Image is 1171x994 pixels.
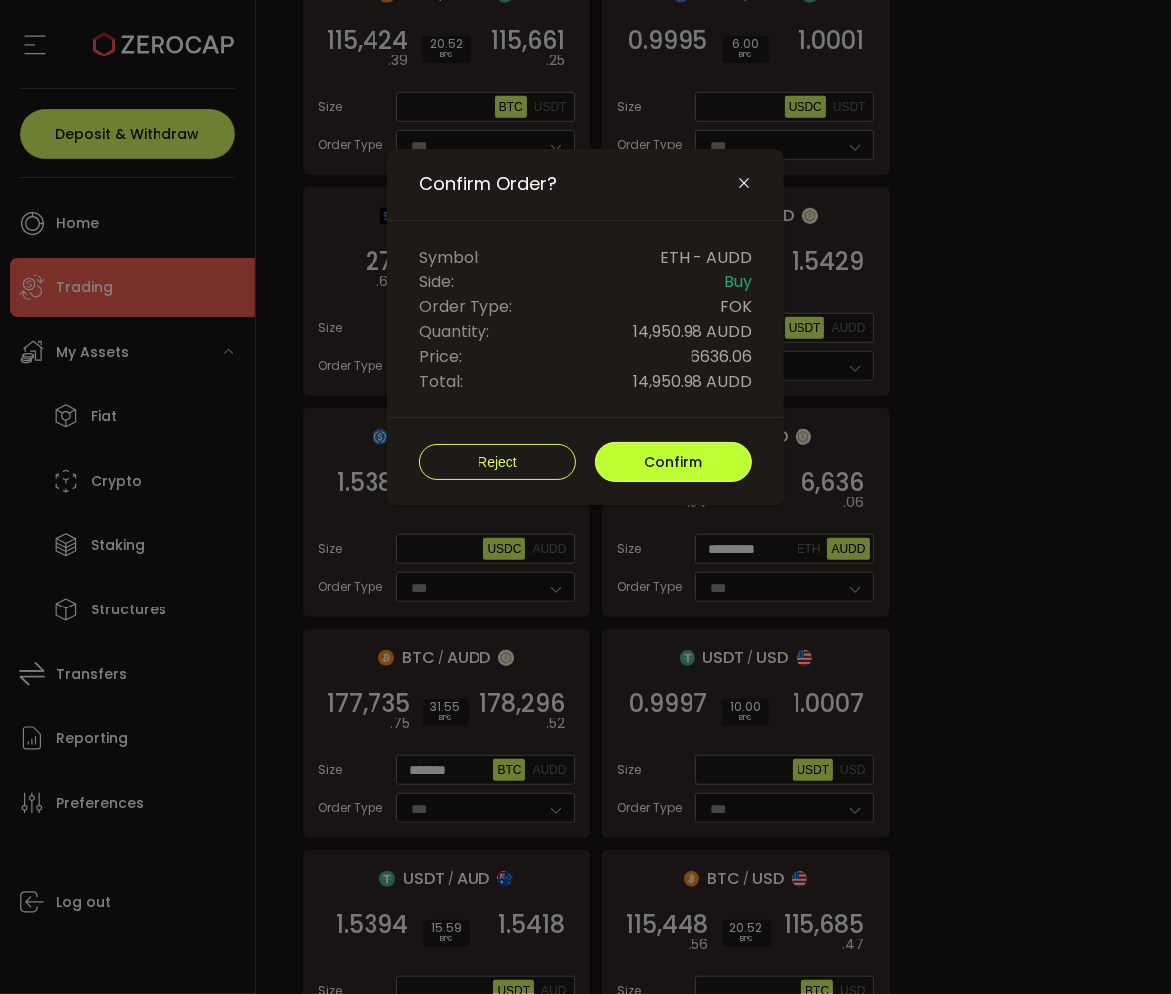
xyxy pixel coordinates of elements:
button: Confirm [595,442,752,482]
span: 14,950.98 AUDD [633,369,752,393]
span: Confirm [645,452,703,472]
span: Reject [478,454,517,470]
div: Confirm Order? [387,149,784,505]
button: Close [736,175,752,193]
span: Quantity: [419,319,489,344]
span: Side: [419,270,454,294]
span: 6636.06 [691,344,752,369]
iframe: Chat Widget [1072,899,1171,994]
span: FOK [720,294,752,319]
span: Symbol: [419,245,480,270]
span: Order Type: [419,294,512,319]
span: Total: [419,369,463,393]
span: 14,950.98 AUDD [633,319,752,344]
span: Price: [419,344,462,369]
span: Confirm Order? [419,172,557,196]
button: Reject [419,444,576,480]
span: Buy [724,270,752,294]
span: ETH - AUDD [660,245,752,270]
